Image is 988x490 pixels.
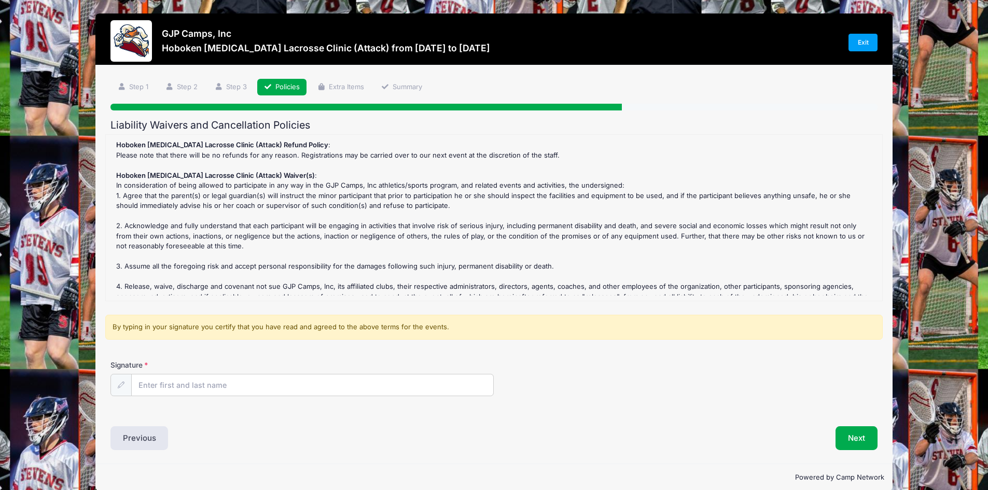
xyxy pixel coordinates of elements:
[110,360,302,370] label: Signature
[207,79,254,96] a: Step 3
[848,34,878,51] a: Exit
[116,141,328,149] strong: Hoboken [MEDICAL_DATA] Lacrosse Clinic (Attack) Refund Policy
[104,472,884,483] p: Powered by Camp Network
[162,28,490,39] h3: GJP Camps, Inc
[131,374,494,396] input: Enter first and last name
[162,43,490,53] h3: Hoboken [MEDICAL_DATA] Lacrosse Clinic (Attack) from [DATE] to [DATE]
[110,79,155,96] a: Step 1
[105,315,883,340] div: By typing in your signature you certify that you have read and agreed to the above terms for the ...
[158,79,204,96] a: Step 2
[374,79,429,96] a: Summary
[310,79,371,96] a: Extra Items
[110,119,878,131] h2: Liability Waivers and Cancellation Policies
[116,171,315,179] strong: Hoboken [MEDICAL_DATA] Lacrosse Clinic (Attack) Waiver(s)
[110,426,169,450] button: Previous
[836,426,878,450] button: Next
[111,140,877,296] div: : Please note that there will be no refunds for any reason. Registrations may be carried over to ...
[257,79,307,96] a: Policies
